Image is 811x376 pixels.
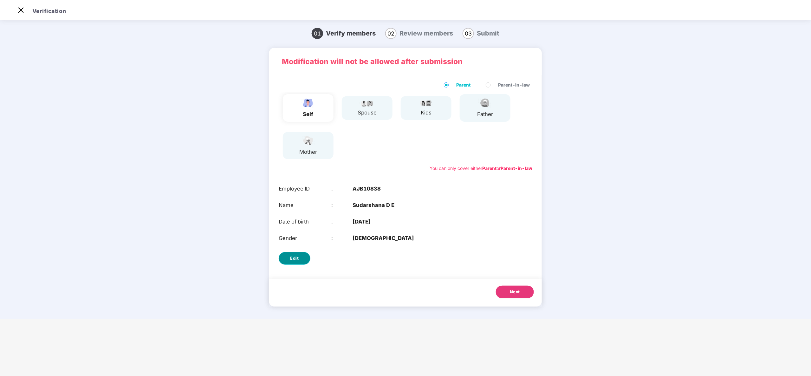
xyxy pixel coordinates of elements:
[312,28,323,39] span: 01
[454,81,473,88] span: Parent
[477,29,499,37] span: Submit
[477,110,493,118] div: father
[300,110,316,118] div: self
[290,255,299,262] span: Edit
[477,97,493,108] img: svg+xml;base64,PHN2ZyBpZD0iRmF0aGVyX2ljb24iIHhtbG5zPSJodHRwOi8vd3d3LnczLm9yZy8yMDAwL3N2ZyIgeG1sbn...
[332,201,353,209] div: :
[482,165,496,171] b: Parent
[279,234,332,242] div: Gender
[332,234,353,242] div: :
[353,217,371,226] b: [DATE]
[332,185,353,193] div: :
[279,201,332,209] div: Name
[332,217,353,226] div: :
[282,56,529,67] p: Modification will not be allowed after submission
[496,81,532,88] span: Parent-in-law
[279,217,332,226] div: Date of birth
[353,234,414,242] b: [DEMOGRAPHIC_DATA]
[353,185,381,193] b: AJB10838
[418,108,434,117] div: kids
[300,97,316,108] img: svg+xml;base64,PHN2ZyBpZD0iRW1wbG95ZWVfbWFsZSIgeG1sbnM9Imh0dHA6Ly93d3cudzMub3JnLzIwMDAvc3ZnIiB3aW...
[279,252,310,265] button: Edit
[299,148,317,156] div: mother
[418,99,434,107] img: svg+xml;base64,PHN2ZyB4bWxucz0iaHR0cDovL3d3dy53My5vcmcvMjAwMC9zdmciIHdpZHRoPSI3OS4wMzciIGhlaWdodD...
[399,29,453,37] span: Review members
[353,201,394,209] b: Sudarshana D E
[430,165,532,172] div: You can only cover either or
[358,108,377,117] div: spouse
[279,185,332,193] div: Employee ID
[510,289,520,295] span: Next
[326,29,376,37] span: Verify members
[385,28,397,39] span: 02
[463,28,474,39] span: 03
[501,165,532,171] b: Parent-in-law
[359,99,375,107] img: svg+xml;base64,PHN2ZyB4bWxucz0iaHR0cDovL3d3dy53My5vcmcvMjAwMC9zdmciIHdpZHRoPSI5Ny44OTciIGhlaWdodD...
[496,286,534,298] button: Next
[300,135,316,146] img: svg+xml;base64,PHN2ZyB4bWxucz0iaHR0cDovL3d3dy53My5vcmcvMjAwMC9zdmciIHdpZHRoPSI1NCIgaGVpZ2h0PSIzOC...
